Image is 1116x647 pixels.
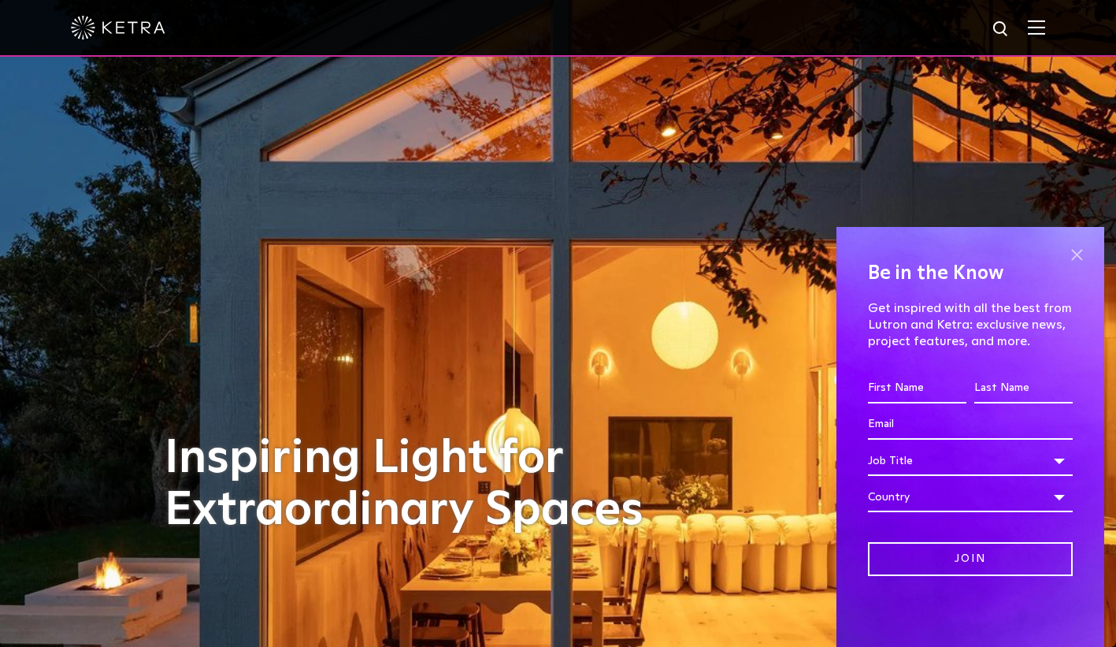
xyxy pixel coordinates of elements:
[165,433,677,537] h1: Inspiring Light for Extraordinary Spaces
[868,410,1073,440] input: Email
[71,16,165,39] img: ketra-logo-2019-white
[868,300,1073,349] p: Get inspired with all the best from Lutron and Ketra: exclusive news, project features, and more.
[868,374,966,403] input: First Name
[1028,20,1045,35] img: Hamburger%20Nav.svg
[868,542,1073,576] input: Join
[974,374,1073,403] input: Last Name
[992,20,1011,39] img: search icon
[868,482,1073,512] div: Country
[868,446,1073,476] div: Job Title
[868,258,1073,288] h4: Be in the Know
